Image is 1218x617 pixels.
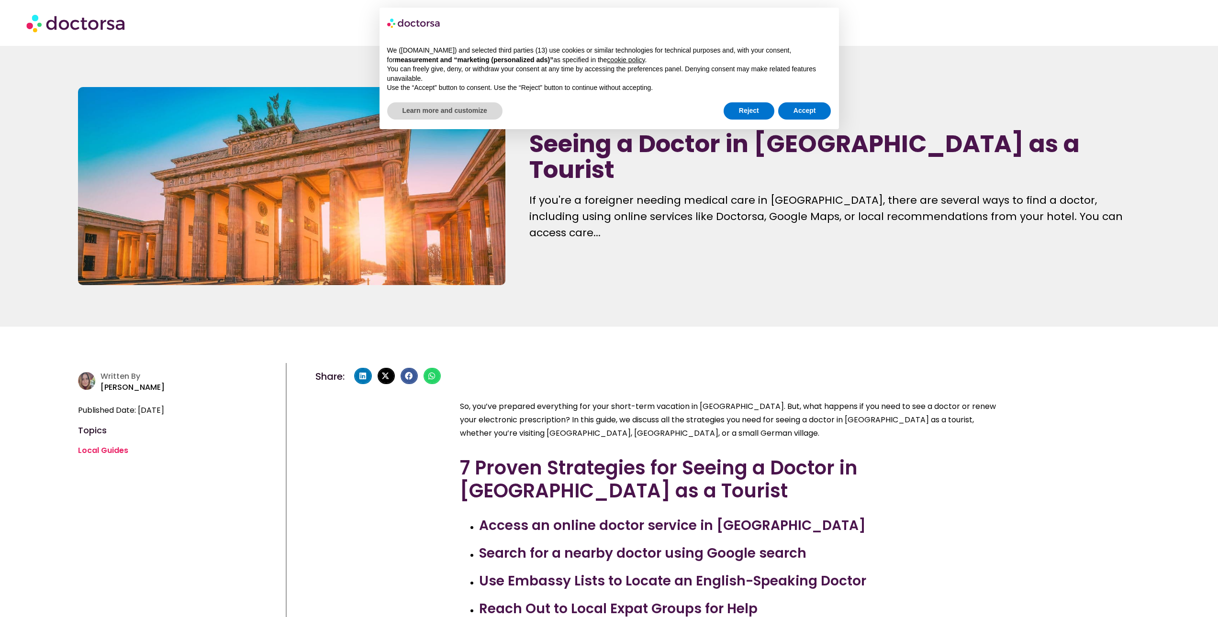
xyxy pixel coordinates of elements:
[401,368,418,384] div: Share on facebook
[315,372,345,381] h4: Share:
[387,65,831,83] p: You can freely give, deny, or withdraw your consent at any time by accessing the preferences pane...
[479,543,996,563] h3: Search for a nearby doctor using Google search
[101,372,281,381] h4: Written By
[78,445,128,456] a: Local Guides
[387,102,503,120] button: Learn more and customize
[607,56,645,64] a: cookie policy
[387,15,441,31] img: logo
[78,372,95,389] img: author
[529,192,1140,241] div: If you're a foreigner needing medical care in [GEOGRAPHIC_DATA], there are several ways to find a...
[460,456,996,502] h2: 7 Proven Strategies for Seeing a Doctor in [GEOGRAPHIC_DATA] as a Tourist
[479,571,996,591] h3: Use Embassy Lists to Locate an English-Speaking Doctor
[354,368,371,384] div: Share on linkedin
[529,131,1140,183] h1: Seeing a Doctor in [GEOGRAPHIC_DATA] as a Tourist
[395,56,553,64] strong: measurement and “marketing (personalized ads)”
[724,102,774,120] button: Reject
[378,368,395,384] div: Share on x-twitter
[387,46,831,65] p: We ([DOMAIN_NAME]) and selected third parties (13) use cookies or similar technologies for techni...
[78,427,281,434] h4: Topics
[479,516,996,536] h3: Access an online doctor service in [GEOGRAPHIC_DATA]
[387,83,831,93] p: Use the “Accept” button to consent. Use the “Reject” button to continue without accepting.
[460,400,996,440] p: So, you’ve prepared everything for your short-term vacation in [GEOGRAPHIC_DATA]. But, what happe...
[424,368,441,384] div: Share on whatsapp
[778,102,831,120] button: Accept
[101,381,281,394] p: [PERSON_NAME]
[78,404,164,417] span: Published Date: [DATE]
